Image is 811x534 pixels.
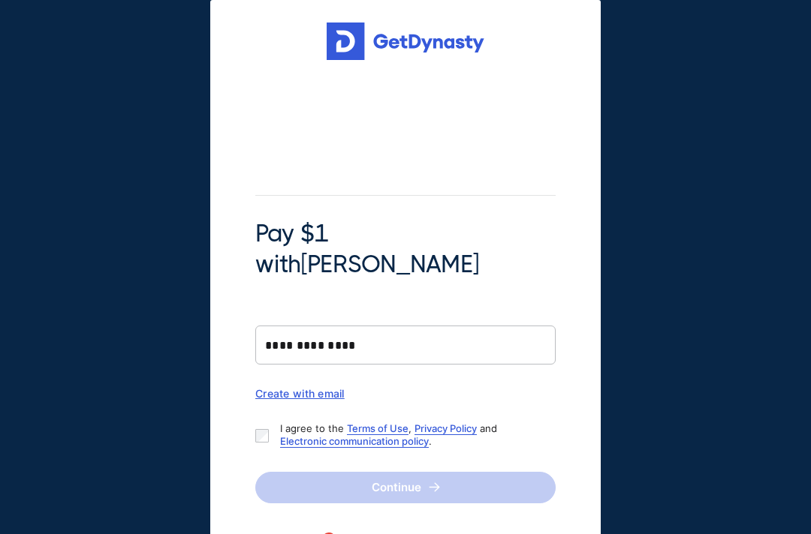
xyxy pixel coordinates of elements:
[327,22,484,60] img: Get started for free with Dynasty Trust Company
[280,435,429,447] a: Electronic communication policy
[255,218,556,280] span: Pay $1 with [PERSON_NAME]
[347,422,409,434] a: Terms of Use
[255,387,556,400] div: Create with email
[415,422,477,434] a: Privacy Policy
[280,422,544,448] p: I agree to the , and .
